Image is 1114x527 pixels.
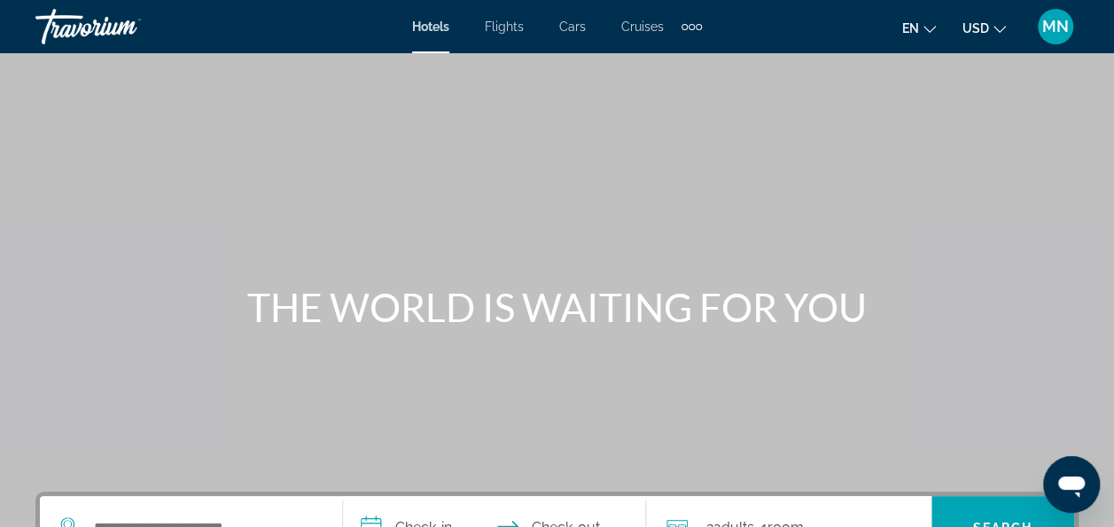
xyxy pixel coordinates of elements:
span: USD [962,21,989,35]
iframe: Button to launch messaging window [1043,456,1100,513]
span: en [902,21,919,35]
h1: THE WORLD IS WAITING FOR YOU [225,284,890,330]
button: Change language [902,15,936,41]
a: Flights [485,20,524,34]
a: Cars [559,20,586,34]
span: MN [1042,18,1069,35]
a: Travorium [35,4,213,50]
button: Extra navigation items [682,12,702,41]
a: Hotels [412,20,449,34]
button: User Menu [1032,8,1079,45]
a: Cruises [621,20,664,34]
button: Change currency [962,15,1006,41]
